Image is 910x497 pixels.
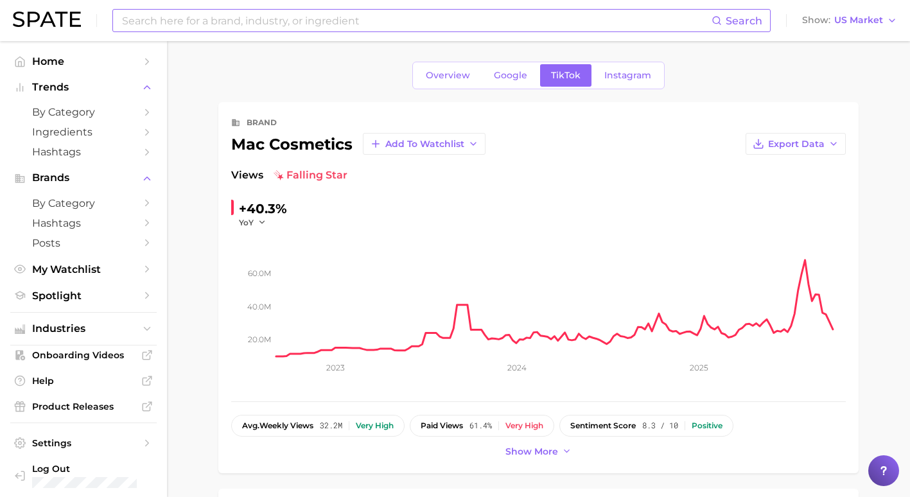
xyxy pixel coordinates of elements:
span: Industries [32,323,135,335]
a: Hashtags [10,213,157,233]
button: ShowUS Market [799,12,900,29]
span: Log Out [32,463,146,475]
span: by Category [32,106,135,118]
button: Trends [10,78,157,97]
span: by Category [32,197,135,209]
span: Hashtags [32,146,135,158]
span: 61.4% [469,421,492,430]
abbr: average [242,421,259,430]
span: Brands [32,172,135,184]
span: YoY [239,217,254,228]
span: Google [494,70,527,81]
img: SPATE [13,12,81,27]
tspan: 20.0m [248,335,271,344]
div: Very high [356,421,394,430]
span: Trends [32,82,135,93]
button: paid views61.4%Very high [410,415,554,437]
span: My Watchlist [32,263,135,275]
span: Overview [426,70,470,81]
span: falling star [274,168,347,183]
tspan: 60.0m [248,268,271,278]
a: by Category [10,102,157,122]
span: paid views [421,421,463,430]
tspan: 2024 [507,363,527,372]
span: 32.2m [320,421,342,430]
span: Posts [32,237,135,249]
span: US Market [834,17,883,24]
span: Help [32,375,135,387]
a: by Category [10,193,157,213]
tspan: 2023 [326,363,345,372]
a: Ingredients [10,122,157,142]
button: Export Data [746,133,846,155]
span: 8.3 / 10 [642,421,678,430]
button: Brands [10,168,157,187]
span: sentiment score [570,421,636,430]
a: Product Releases [10,397,157,416]
button: sentiment score8.3 / 10Positive [559,415,733,437]
a: TikTok [540,64,591,87]
a: Settings [10,433,157,453]
span: Home [32,55,135,67]
span: Spotlight [32,290,135,302]
button: Add to Watchlist [363,133,486,155]
button: YoY [239,217,267,228]
a: Home [10,51,157,71]
div: brand [247,115,277,130]
span: Add to Watchlist [385,139,464,150]
span: TikTok [551,70,581,81]
span: Onboarding Videos [32,349,135,361]
span: Show [802,17,830,24]
tspan: 2025 [690,363,708,372]
span: Product Releases [32,401,135,412]
a: Help [10,371,157,390]
a: Hashtags [10,142,157,162]
span: Export Data [768,139,825,150]
a: Log out. Currently logged in with e-mail sbetzler@estee.com. [10,459,157,492]
span: Views [231,168,263,183]
a: Overview [415,64,481,87]
div: Very high [505,421,543,430]
span: Settings [32,437,135,449]
span: Instagram [604,70,651,81]
span: Search [726,15,762,27]
a: Google [483,64,538,87]
a: Onboarding Videos [10,345,157,365]
a: My Watchlist [10,259,157,279]
div: mac cosmetics [231,133,486,155]
tspan: 40.0m [247,301,271,311]
a: Spotlight [10,286,157,306]
button: Show more [502,443,575,460]
button: Industries [10,319,157,338]
div: +40.3% [239,198,287,219]
span: weekly views [242,421,313,430]
span: Ingredients [32,126,135,138]
a: Instagram [593,64,662,87]
img: falling star [274,170,284,180]
div: Positive [692,421,722,430]
span: Show more [505,446,558,457]
span: Hashtags [32,217,135,229]
input: Search here for a brand, industry, or ingredient [121,10,712,31]
a: Posts [10,233,157,253]
button: avg.weekly views32.2mVery high [231,415,405,437]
